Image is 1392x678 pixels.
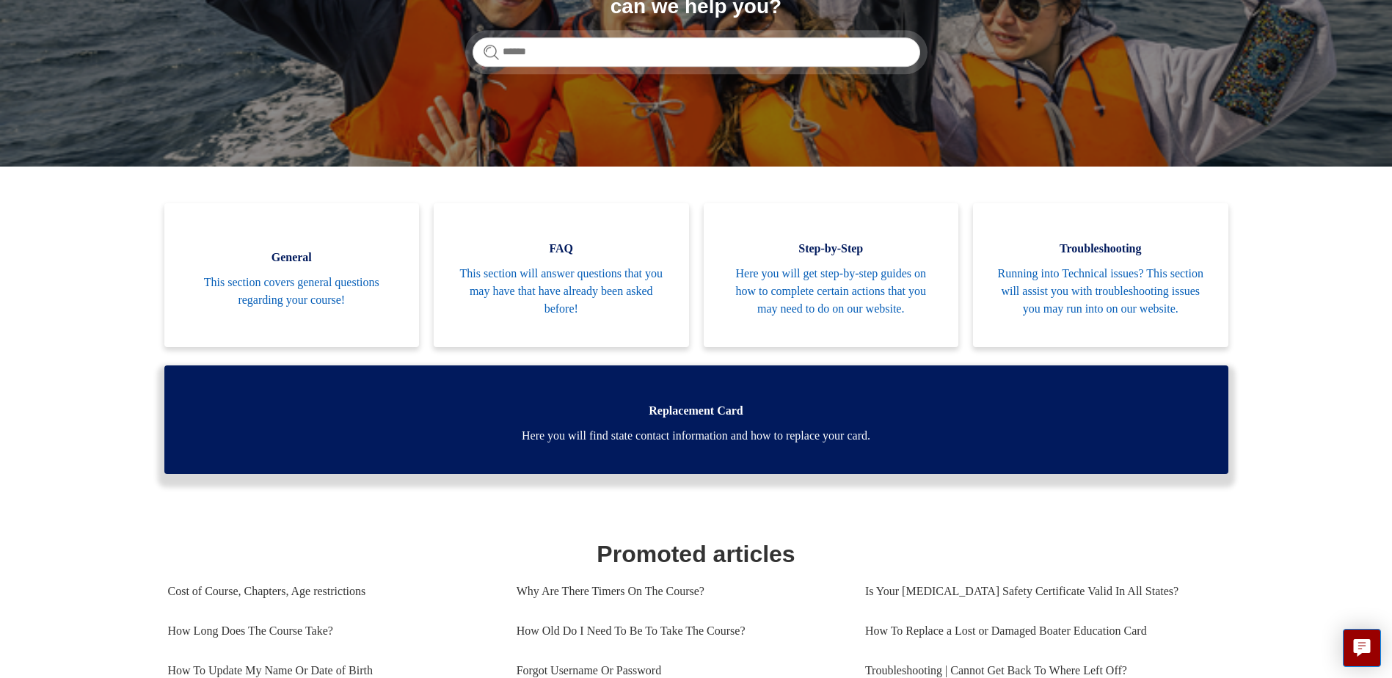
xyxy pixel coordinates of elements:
span: Running into Technical issues? This section will assist you with troubleshooting issues you may r... [995,265,1206,318]
a: Troubleshooting Running into Technical issues? This section will assist you with troubleshooting ... [973,203,1228,347]
a: How Old Do I Need To Be To Take The Course? [517,611,843,651]
a: General This section covers general questions regarding your course! [164,203,420,347]
a: Step-by-Step Here you will get step-by-step guides on how to complete certain actions that you ma... [704,203,959,347]
span: Step-by-Step [726,240,937,258]
a: FAQ This section will answer questions that you may have that have already been asked before! [434,203,689,347]
span: Here you will find state contact information and how to replace your card. [186,427,1206,445]
a: How To Replace a Lost or Damaged Boater Education Card [865,611,1214,651]
h1: Promoted articles [168,536,1225,572]
span: FAQ [456,240,667,258]
input: Search [473,37,920,67]
span: Here you will get step-by-step guides on how to complete certain actions that you may need to do ... [726,265,937,318]
a: Cost of Course, Chapters, Age restrictions [168,572,495,611]
a: Is Your [MEDICAL_DATA] Safety Certificate Valid In All States? [865,572,1214,611]
span: General [186,249,398,266]
a: Replacement Card Here you will find state contact information and how to replace your card. [164,365,1228,474]
a: How Long Does The Course Take? [168,611,495,651]
span: Replacement Card [186,402,1206,420]
span: Troubleshooting [995,240,1206,258]
span: This section will answer questions that you may have that have already been asked before! [456,265,667,318]
button: Live chat [1343,629,1381,667]
a: Why Are There Timers On The Course? [517,572,843,611]
span: This section covers general questions regarding your course! [186,274,398,309]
